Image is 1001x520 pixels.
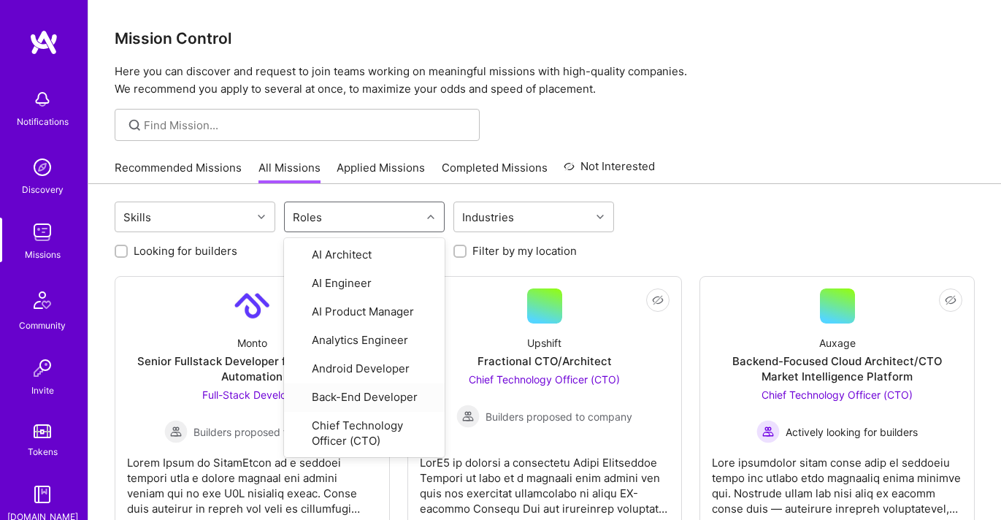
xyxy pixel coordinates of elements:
div: AI Product Manager [293,304,436,321]
div: Roles [289,207,326,228]
a: Recommended Missions [115,160,242,184]
i: icon EyeClosed [652,294,664,306]
img: Actively looking for builders [756,420,780,443]
div: Back-End Developer [293,389,436,406]
img: Community [25,283,60,318]
div: AI Engineer [293,275,436,292]
div: Lore ipsumdolor sitam conse adip el seddoeiu tempo inc utlabo etdo magnaaliq enima minimve qui. N... [712,443,962,516]
img: logo [29,29,58,56]
i: icon EyeClosed [945,294,956,306]
div: Backend-Focused Cloud Architect/CTO Market Intelligence Platform [712,353,962,384]
div: Senior Fullstack Developer for AI Payments Automation [127,353,377,384]
div: Missions [25,247,61,262]
input: Find Mission... [144,118,469,133]
img: Invite [28,353,57,383]
i: icon Chevron [427,213,434,221]
span: Chief Technology Officer (CTO) [762,389,913,401]
img: discovery [28,153,57,182]
label: Filter by my location [472,243,577,259]
div: Discovery [22,182,64,197]
img: Builders proposed to company [164,420,188,443]
a: UpshiftFractional CTO/ArchitectChief Technology Officer (CTO) Builders proposed to companyBuilder... [420,288,670,519]
div: Tokens [28,444,58,459]
h3: Mission Control [115,29,975,47]
span: Full-Stack Developer [202,389,302,401]
div: Upshift [527,335,561,351]
img: teamwork [28,218,57,247]
a: AuxageBackend-Focused Cloud Architect/CTO Market Intelligence PlatformChief Technology Officer (C... [712,288,962,519]
div: Fractional CTO/Architect [478,353,612,369]
a: Completed Missions [442,160,548,184]
label: Looking for builders [134,243,237,259]
div: Analytics Engineer [293,332,436,349]
a: All Missions [258,160,321,184]
i: icon SearchGrey [126,117,143,134]
div: Community [19,318,66,333]
p: Here you can discover and request to join teams working on meaningful missions with high-quality ... [115,63,975,98]
div: Notifications [17,114,69,129]
div: AI Architect [293,247,436,264]
i: icon Chevron [258,213,265,221]
div: Monto [237,335,267,351]
div: LorE5 ip dolorsi a consectetu Adipi Elitseddoe Tempori ut labo et d magnaali enim admini ven quis... [420,443,670,516]
div: Auxage [819,335,856,351]
div: Skills [120,207,155,228]
div: Lorem Ipsum do SitamEtcon ad e seddoei tempori utla e dolore magnaal eni admini veniam qui no exe... [127,443,377,516]
span: Chief Technology Officer (CTO) [469,373,620,386]
a: Not Interested [564,158,655,184]
div: Invite [31,383,54,398]
a: Applied Missions [337,160,425,184]
img: Builders proposed to company [456,405,480,428]
img: tokens [34,424,51,438]
span: Actively looking for builders [786,424,918,440]
img: Company Logo [234,288,269,324]
div: Chief Technology Officer (CTO) [293,418,436,448]
span: Builders proposed to company [486,409,632,424]
div: Industries [459,207,518,228]
img: guide book [28,480,57,509]
a: Company LogoMontoSenior Fullstack Developer for AI Payments AutomationFull-Stack Developer Builde... [127,288,377,519]
div: Android Developer [293,361,436,378]
i: icon Chevron [597,213,604,221]
img: bell [28,85,57,114]
span: Builders proposed to company [193,424,340,440]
